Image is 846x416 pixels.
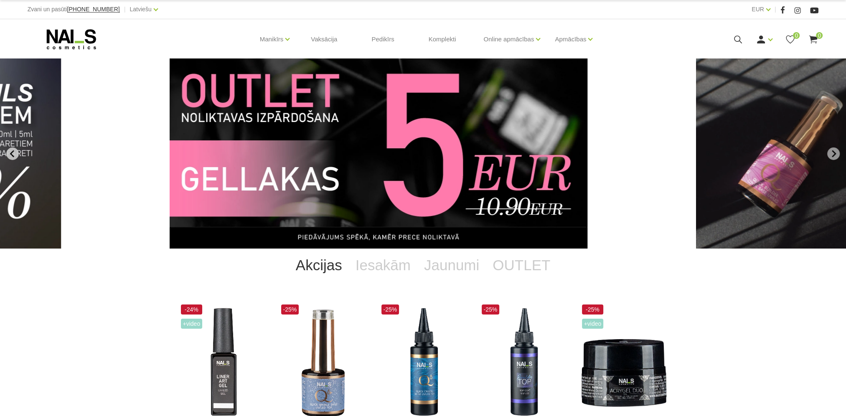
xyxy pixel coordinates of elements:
span: +Video [582,319,604,329]
span: -24% [181,304,203,315]
span: | [775,4,776,15]
a: Vaksācija [304,19,344,59]
a: EUR [752,4,764,14]
a: Iesakām [349,249,417,282]
a: OUTLET [486,249,557,282]
a: Latviešu [130,4,152,14]
a: Akcijas [289,249,349,282]
span: 0 [793,32,800,39]
a: Apmācības [555,23,586,56]
span: -25% [381,304,399,315]
a: [PHONE_NUMBER] [67,6,120,13]
span: | [124,4,126,15]
a: Jaunumi [417,249,486,282]
li: 11 of 12 [170,58,677,249]
a: Komplekti [422,19,463,59]
div: Zvani un pasūti [28,4,120,15]
a: Online apmācības [483,23,534,56]
a: Pedikīrs [365,19,401,59]
a: 0 [785,34,795,45]
span: +Video [181,319,203,329]
span: -25% [482,304,500,315]
a: Manikīrs [260,23,284,56]
button: Previous slide [6,147,19,160]
span: 0 [816,32,823,39]
a: 0 [808,34,818,45]
span: -25% [582,304,604,315]
span: -25% [281,304,299,315]
button: Next slide [827,147,840,160]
